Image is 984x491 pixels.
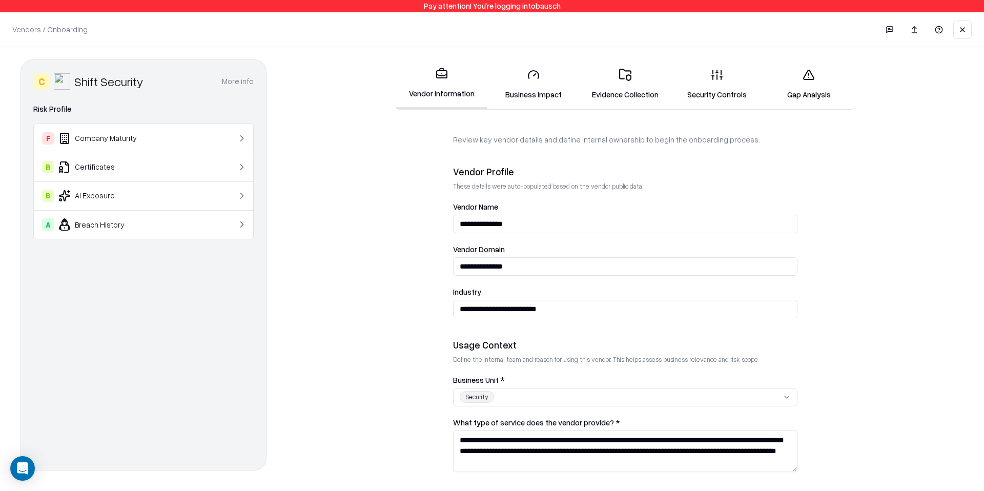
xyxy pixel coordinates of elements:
label: Vendor Domain [453,245,797,253]
label: What type of service does the vendor provide? * [453,419,797,426]
div: Vendor Profile [453,166,797,178]
a: Evidence Collection [579,60,671,108]
div: Shift Security [74,73,143,90]
button: Security [453,388,797,406]
img: Shift Security [54,73,70,90]
a: Security Controls [671,60,763,108]
div: Security [460,391,494,403]
label: Industry [453,288,797,296]
label: Vendor Name [453,203,797,211]
div: AI Exposure [42,190,208,202]
button: More info [222,72,254,91]
label: Business Unit * [453,376,797,384]
p: Vendors / Onboarding [12,24,88,35]
div: Risk Profile [33,103,254,115]
a: Gap Analysis [763,60,855,108]
div: Company Maturity [42,132,208,145]
div: A [42,218,54,231]
div: Open Intercom Messenger [10,456,35,481]
div: Breach History [42,218,208,231]
a: Business Impact [487,60,579,108]
div: C [33,73,50,90]
div: B [42,190,54,202]
p: Review key vendor details and define internal ownership to begin the onboarding process. [453,134,797,145]
p: These details were auto-populated based on the vendor public data [453,182,797,191]
div: B [42,161,54,173]
p: Define the internal team and reason for using this vendor. This helps assess business relevance a... [453,355,797,364]
div: Certificates [42,161,208,173]
div: Usage Context [453,339,797,351]
div: F [42,132,54,145]
a: Vendor Information [396,59,487,109]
